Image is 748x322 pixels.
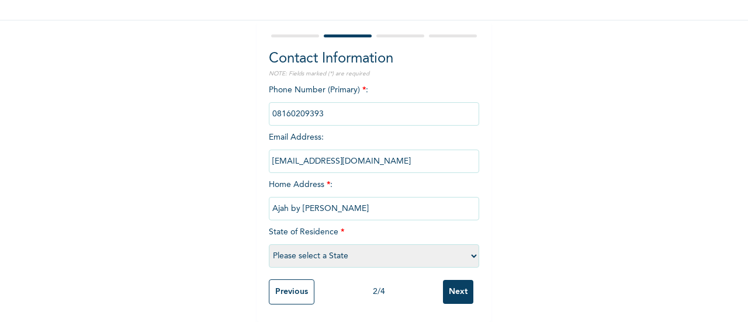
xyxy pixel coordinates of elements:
[269,197,479,220] input: Enter home address
[269,181,479,213] span: Home Address :
[269,86,479,118] span: Phone Number (Primary) :
[443,280,473,304] input: Next
[269,49,479,70] h2: Contact Information
[314,286,443,298] div: 2 / 4
[269,228,479,260] span: State of Residence
[269,150,479,173] input: Enter email Address
[269,279,314,304] input: Previous
[269,70,479,78] p: NOTE: Fields marked (*) are required
[269,133,479,165] span: Email Address :
[269,102,479,126] input: Enter Primary Phone Number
